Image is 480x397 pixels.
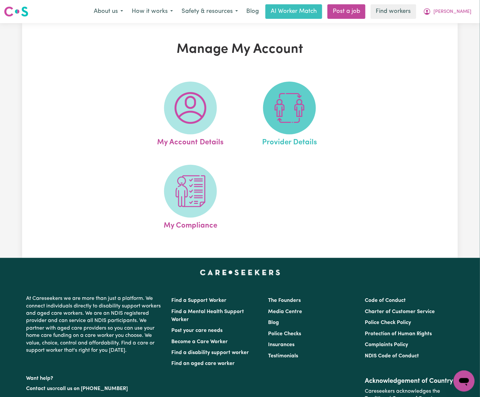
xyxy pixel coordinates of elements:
[99,42,381,57] h1: Manage My Account
[177,5,242,18] button: Safety & resources
[365,331,432,337] a: Protection of Human Rights
[164,218,217,232] span: My Compliance
[171,298,226,303] a: Find a Support Worker
[26,373,163,382] p: Want help?
[127,5,177,18] button: How it works
[268,353,298,359] a: Testimonials
[171,339,228,344] a: Become a Care Worker
[365,378,454,385] h2: Acknowledgement of Country
[26,292,163,357] p: At Careseekers we are more than just a platform. We connect individuals directly to disability su...
[57,386,128,392] a: call us on [PHONE_NUMBER]
[265,4,322,19] a: AI Worker Match
[26,383,163,395] p: or
[171,350,249,355] a: Find a disability support worker
[365,298,406,303] a: Code of Conduct
[327,4,365,19] a: Post a job
[26,386,52,392] a: Contact us
[89,5,127,18] button: About us
[365,309,435,314] a: Charter of Customer Service
[268,309,302,314] a: Media Centre
[268,342,294,347] a: Insurances
[262,134,317,148] span: Provider Details
[454,371,475,392] iframe: Button to launch messaging window
[365,342,408,347] a: Complaints Policy
[4,6,28,18] img: Careseekers logo
[371,4,416,19] a: Find workers
[365,320,411,325] a: Police Check Policy
[268,298,301,303] a: The Founders
[143,82,238,148] a: My Account Details
[419,5,476,18] button: My Account
[242,4,263,19] a: Blog
[268,320,279,325] a: Blog
[157,134,223,148] span: My Account Details
[171,361,235,367] a: Find an aged care worker
[4,4,28,19] a: Careseekers logo
[434,8,472,16] span: [PERSON_NAME]
[171,309,244,322] a: Find a Mental Health Support Worker
[171,328,223,333] a: Post your care needs
[143,165,238,232] a: My Compliance
[365,353,419,359] a: NDIS Code of Conduct
[200,270,280,275] a: Careseekers home page
[242,82,337,148] a: Provider Details
[268,331,301,337] a: Police Checks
